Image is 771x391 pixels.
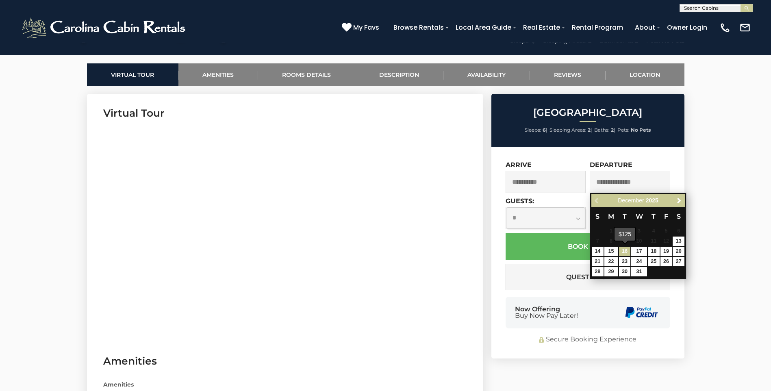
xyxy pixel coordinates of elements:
h3: Amenities [103,354,467,368]
h2: [GEOGRAPHIC_DATA] [493,107,682,118]
span: Buy Now Pay Later! [515,313,578,319]
span: Pets: [617,127,630,133]
span: My Favs [353,22,379,33]
h3: Virtual Tour [103,106,467,120]
span: Sunday [595,213,599,220]
img: White-1-2.png [20,15,189,40]
span: Saturday [677,213,681,220]
span: 2025 [646,197,658,204]
span: 10 [631,237,647,246]
a: Location [606,63,684,86]
span: Tuesday [623,213,627,220]
a: Availability [443,63,530,86]
a: 14 [592,247,604,256]
a: Rooms Details [258,63,355,86]
a: 30 [619,267,631,276]
a: 28 [592,267,604,276]
a: About [631,20,659,35]
span: Next [676,198,682,204]
a: Next [674,195,684,206]
a: 26 [660,257,672,266]
a: 27 [673,257,684,266]
a: 16 [619,247,631,256]
strong: 2 [588,127,591,133]
label: Guests: [506,197,534,205]
a: Rental Program [568,20,627,35]
a: 18 [648,247,660,256]
span: 7 [592,237,604,246]
span: Sleeps: [525,127,541,133]
img: phone-regular-white.png [719,22,731,33]
a: Owner Login [663,20,711,35]
a: 21 [592,257,604,266]
span: Friday [664,213,668,220]
a: 17 [631,247,647,256]
a: 23 [619,257,631,266]
a: Real Estate [519,20,564,35]
a: Description [355,63,443,86]
a: Virtual Tour [87,63,178,86]
a: Reviews [530,63,606,86]
a: 22 [604,257,618,266]
a: 13 [673,237,684,246]
li: | [525,125,547,135]
span: 1 [604,226,618,236]
div: Secure Booking Experience [506,335,670,344]
a: 19 [660,247,672,256]
div: $125 [615,228,635,241]
img: mail-regular-white.png [739,22,751,33]
button: Book Now [506,233,670,260]
span: 11 [648,237,660,246]
button: Questions? [506,264,670,290]
strong: No Pets [631,127,651,133]
a: 31 [631,267,647,276]
li: | [594,125,615,135]
div: Amenities [97,380,473,389]
label: Arrive [506,161,532,169]
span: December [618,197,644,204]
a: Browse Rentals [389,20,448,35]
a: 20 [673,247,684,256]
a: 15 [604,247,618,256]
div: Now Offering [515,306,578,319]
span: Sleeping Areas: [549,127,586,133]
a: 24 [631,257,647,266]
span: Thursday [652,213,656,220]
label: Departure [590,161,632,169]
li: | [549,125,592,135]
span: 8 [604,237,618,246]
a: My Favs [342,22,381,33]
a: Local Area Guide [452,20,515,35]
strong: 2 [611,127,614,133]
strong: 6 [543,127,546,133]
a: Amenities [178,63,258,86]
span: Wednesday [636,213,643,220]
a: 29 [604,267,618,276]
span: Baths: [594,127,610,133]
a: 25 [648,257,660,266]
span: Monday [608,213,614,220]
